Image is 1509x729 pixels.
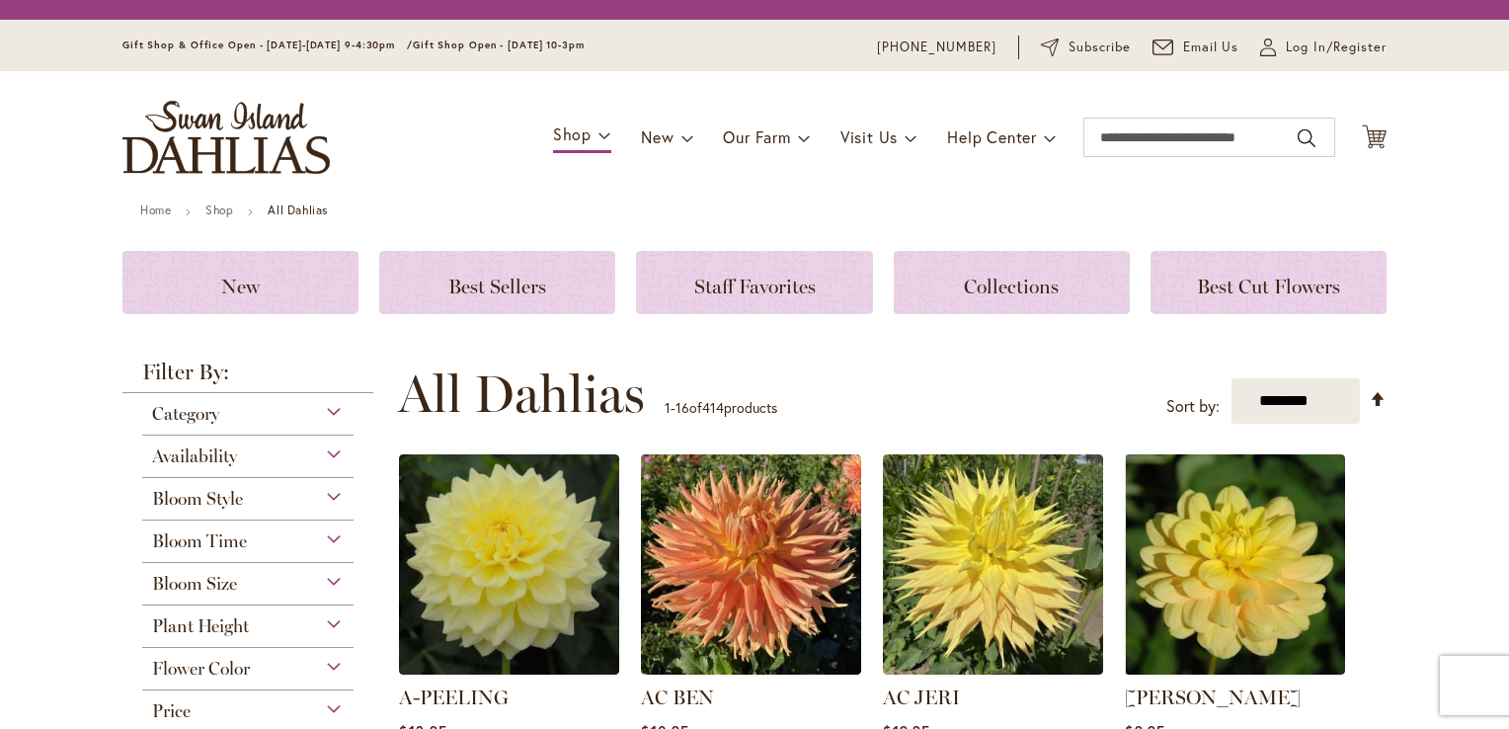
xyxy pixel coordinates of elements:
span: Help Center [947,126,1037,147]
span: All Dahlias [398,364,645,424]
a: AHOY MATEY [1125,660,1345,679]
button: Search [1298,122,1315,154]
span: Best Sellers [448,275,546,298]
span: Category [152,403,219,425]
span: Price [152,700,191,722]
span: Log In/Register [1286,38,1387,57]
span: Availability [152,445,237,467]
a: Log In/Register [1260,38,1387,57]
img: A-Peeling [399,454,619,675]
a: AC BEN [641,660,861,679]
span: Bloom Time [152,530,247,552]
span: New [221,275,260,298]
a: Collections [894,251,1130,314]
span: New [641,126,674,147]
a: Staff Favorites [636,251,872,314]
span: Shop [553,123,592,144]
a: Email Us [1152,38,1239,57]
a: Shop [205,202,233,217]
img: AHOY MATEY [1125,454,1345,675]
span: 414 [702,398,724,417]
a: Best Cut Flowers [1151,251,1387,314]
a: A-PEELING [399,686,509,709]
span: Gift Shop Open - [DATE] 10-3pm [413,39,585,51]
a: store logo [122,101,330,174]
span: Our Farm [723,126,790,147]
span: Email Us [1183,38,1239,57]
span: 16 [675,398,689,417]
img: AC BEN [641,454,861,675]
a: [PHONE_NUMBER] [877,38,996,57]
img: AC Jeri [883,454,1103,675]
a: Home [140,202,171,217]
span: Collections [964,275,1059,298]
span: Subscribe [1069,38,1131,57]
span: Bloom Style [152,488,243,510]
label: Sort by: [1166,388,1220,425]
span: Gift Shop & Office Open - [DATE]-[DATE] 9-4:30pm / [122,39,413,51]
a: AC Jeri [883,660,1103,679]
span: Plant Height [152,615,249,637]
span: Staff Favorites [694,275,816,298]
span: Bloom Size [152,573,237,595]
p: - of products [665,392,777,424]
a: AC JERI [883,686,960,709]
a: [PERSON_NAME] [1125,686,1301,709]
a: A-Peeling [399,660,619,679]
span: Best Cut Flowers [1197,275,1340,298]
a: AC BEN [641,686,714,709]
strong: All Dahlias [268,202,328,217]
span: Visit Us [840,126,898,147]
span: Flower Color [152,658,250,680]
span: 1 [665,398,671,417]
a: Subscribe [1041,38,1131,57]
a: Best Sellers [379,251,615,314]
a: New [122,251,358,314]
strong: Filter By: [122,362,373,393]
